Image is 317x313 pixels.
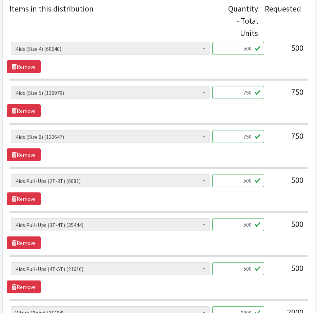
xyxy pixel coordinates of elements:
[15,44,205,54] span: Kids (Size 4) (60640)
[15,88,205,98] span: Kids (Size 5) (136979)
[11,262,210,275] span: Kids Pull-Ups (4T-5T) (21616)
[228,3,258,39] div: Quantity - Total Units
[7,104,41,117] a: Remove
[212,86,264,99] input: Quantity
[270,174,303,192] div: 500
[11,174,210,187] span: Kids Pull-Ups (2T-3T) (6681)
[9,3,228,37] legend: Items in this distribution
[265,3,301,39] div: Requested
[270,262,303,280] div: 500
[11,130,210,143] span: Kids (Size 6) (122647)
[7,60,41,73] a: Remove
[15,264,205,274] span: Kids Pull-Ups (4T-5T) (21616)
[212,262,264,275] input: Quantity
[11,42,210,55] span: Kids (Size 4) (60640)
[11,218,210,231] span: Kids Pull-Ups (3T-4T) (35444)
[11,86,210,99] span: Kids (Size 5) (136979)
[212,174,264,187] input: Quantity
[7,236,41,249] a: Remove
[15,176,205,186] span: Kids Pull-Ups (2T-3T) (6681)
[270,218,303,236] div: 500
[270,42,303,60] div: 500
[270,130,303,148] div: 750
[7,192,41,205] a: Remove
[15,132,205,142] span: Kids (Size 6) (122647)
[7,280,41,293] a: Remove
[15,220,205,230] span: Kids Pull-Ups (3T-4T) (35444)
[212,42,264,55] input: Quantity
[7,148,41,161] a: Remove
[270,86,303,104] div: 750
[212,130,264,143] input: Quantity
[212,218,264,231] input: Quantity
